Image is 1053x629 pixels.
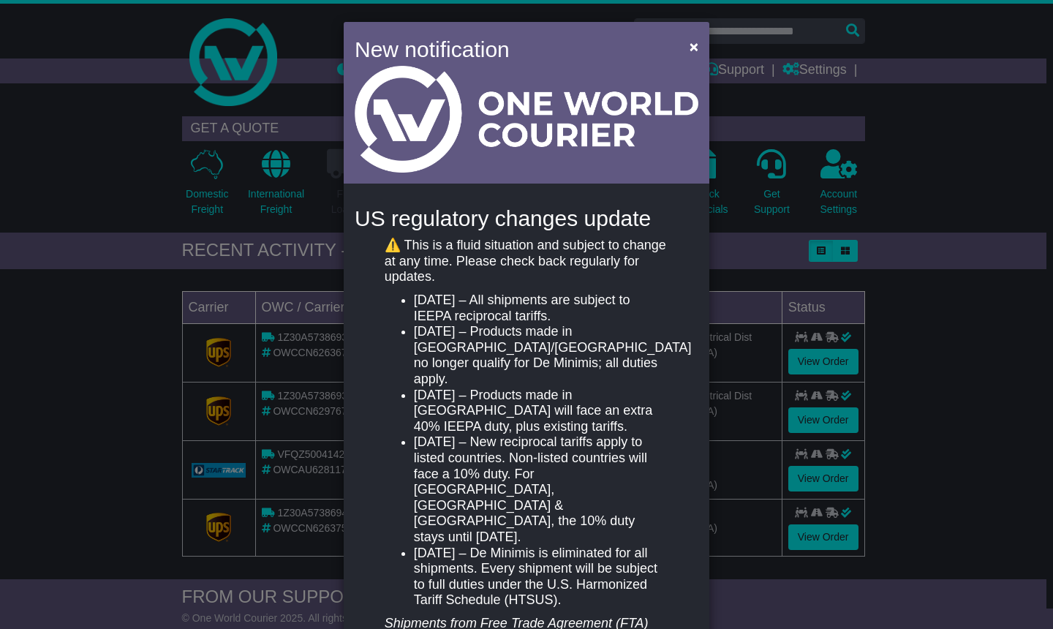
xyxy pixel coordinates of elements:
li: [DATE] – Products made in [GEOGRAPHIC_DATA]/[GEOGRAPHIC_DATA] no longer qualify for De Minimis; a... [414,324,668,387]
p: ⚠️ This is a fluid situation and subject to change at any time. Please check back regularly for u... [385,238,668,285]
li: [DATE] – De Minimis is eliminated for all shipments. Every shipment will be subject to full dutie... [414,546,668,609]
h4: New notification [355,33,668,66]
li: [DATE] – New reciprocal tariffs apply to listed countries. Non-listed countries will face a 10% d... [414,434,668,545]
li: [DATE] – All shipments are subject to IEEPA reciprocal tariffs. [414,293,668,324]
button: Close [682,31,706,61]
img: Light [355,66,698,173]
span: × [690,38,698,55]
li: [DATE] – Products made in [GEOGRAPHIC_DATA] will face an extra 40% IEEPA duty, plus existing tari... [414,388,668,435]
h4: US regulatory changes update [355,206,698,230]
